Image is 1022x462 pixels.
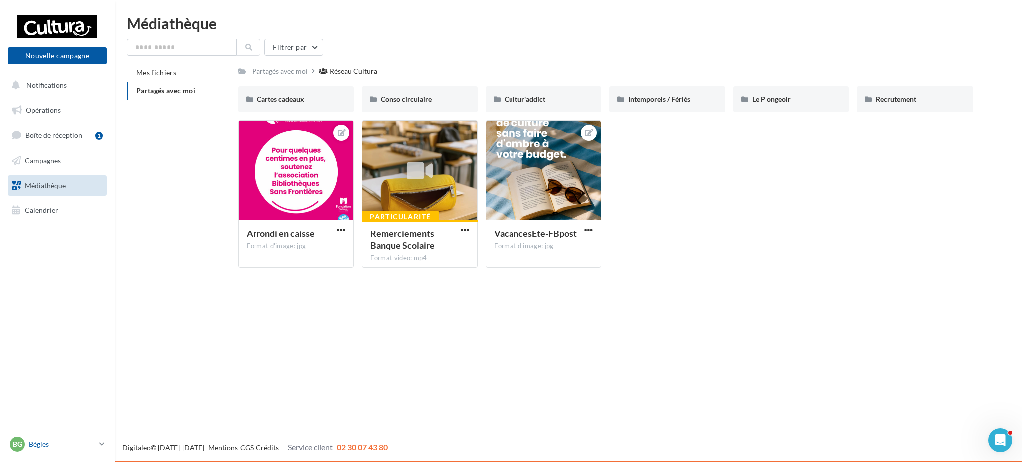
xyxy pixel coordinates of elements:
span: Bg [13,439,22,449]
span: Mes fichiers [136,68,176,77]
div: Réseau Cultura [330,66,377,76]
a: Calendrier [6,200,109,221]
span: Campagnes [25,156,61,165]
div: Particularité [362,211,439,222]
a: Digitaleo [122,443,151,452]
span: VacancesEte-FBpost [494,228,577,239]
span: Notifications [26,81,67,89]
div: Format video: mp4 [370,254,469,263]
div: Format d'image: jpg [247,242,345,251]
span: Remerciements Banque Scolaire [370,228,435,251]
div: 1 [95,132,103,140]
span: Recrutement [876,95,916,103]
span: Partagés avec moi [136,86,195,95]
span: Cartes cadeaux [257,95,304,103]
a: Crédits [256,443,279,452]
div: Partagés avec moi [252,66,308,76]
span: Intemporels / Fériés [628,95,690,103]
span: 02 30 07 43 80 [337,442,388,452]
button: Nouvelle campagne [8,47,107,64]
span: Opérations [26,106,61,114]
a: Mentions [208,443,238,452]
a: Boîte de réception1 [6,124,109,146]
span: Le Plongeoir [752,95,791,103]
a: Campagnes [6,150,109,171]
span: Cultur'addict [505,95,545,103]
a: Opérations [6,100,109,121]
span: Boîte de réception [25,131,82,139]
span: Calendrier [25,206,58,214]
div: Médiathèque [127,16,1010,31]
span: Médiathèque [25,181,66,189]
button: Notifications [6,75,105,96]
span: Conso circulaire [381,95,432,103]
span: Service client [288,442,333,452]
button: Filtrer par [264,39,323,56]
a: Médiathèque [6,175,109,196]
a: Bg Bègles [8,435,107,454]
a: CGS [240,443,254,452]
span: Arrondi en caisse [247,228,315,239]
span: © [DATE]-[DATE] - - - [122,443,388,452]
div: Format d'image: jpg [494,242,593,251]
p: Bègles [29,439,95,449]
iframe: Intercom live chat [988,428,1012,452]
